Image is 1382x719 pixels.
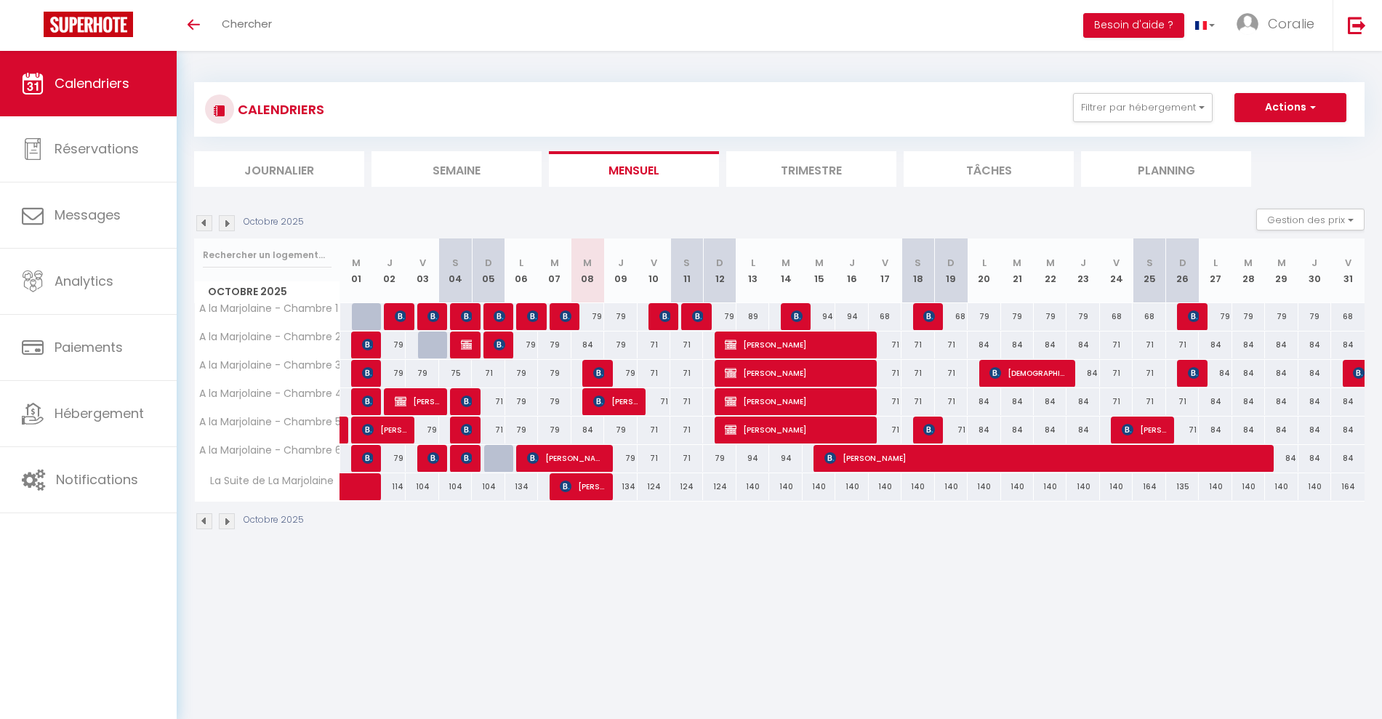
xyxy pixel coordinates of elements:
[439,473,472,500] div: 104
[638,332,670,358] div: 71
[849,256,855,270] abbr: J
[1345,256,1351,270] abbr: V
[340,238,373,303] th: 01
[1265,473,1298,500] div: 140
[1298,332,1331,358] div: 84
[1244,256,1253,270] abbr: M
[527,444,605,472] span: [PERSON_NAME]
[373,360,406,387] div: 79
[638,445,670,472] div: 71
[406,417,438,443] div: 79
[869,360,901,387] div: 71
[1080,256,1086,270] abbr: J
[947,256,955,270] abbr: D
[406,473,438,500] div: 104
[1298,360,1331,387] div: 84
[1298,238,1331,303] th: 30
[461,387,472,415] span: [PERSON_NAME]
[538,360,571,387] div: 79
[1066,360,1099,387] div: 84
[968,303,1000,330] div: 79
[1166,417,1199,443] div: 71
[638,238,670,303] th: 10
[197,473,337,489] span: La Suite de La Marjolaine
[1265,332,1298,358] div: 84
[505,238,538,303] th: 06
[670,360,703,387] div: 71
[1213,256,1218,270] abbr: L
[395,387,439,415] span: [PERSON_NAME]
[571,417,604,443] div: 84
[1232,417,1265,443] div: 84
[726,151,896,187] li: Trimestre
[935,388,968,415] div: 71
[472,473,505,500] div: 104
[901,332,934,358] div: 71
[427,444,438,472] span: [PERSON_NAME]
[340,417,347,444] a: [PERSON_NAME]
[1146,256,1153,270] abbr: S
[1268,15,1314,33] span: Coralie
[935,303,968,330] div: 68
[362,444,373,472] span: [PERSON_NAME]
[1100,388,1133,415] div: 71
[923,416,934,443] span: [PERSON_NAME]
[55,338,123,356] span: Paiements
[1232,332,1265,358] div: 84
[618,256,624,270] abbr: J
[1166,473,1199,500] div: 135
[1265,445,1298,472] div: 84
[725,387,869,415] span: [PERSON_NAME]
[638,473,670,500] div: 124
[1113,256,1120,270] abbr: V
[1232,360,1265,387] div: 84
[461,331,472,358] span: [PERSON_NAME]
[1265,238,1298,303] th: 29
[1046,256,1055,270] abbr: M
[1298,417,1331,443] div: 84
[604,303,637,330] div: 79
[538,388,571,415] div: 79
[1331,238,1365,303] th: 31
[982,256,987,270] abbr: L
[1001,238,1034,303] th: 21
[725,416,869,443] span: [PERSON_NAME]
[371,151,542,187] li: Semaine
[1199,388,1232,415] div: 84
[461,444,472,472] span: [PERSON_NAME]
[1034,417,1066,443] div: 84
[1232,303,1265,330] div: 79
[571,332,604,358] div: 84
[1034,473,1066,500] div: 140
[791,302,802,330] span: Menguy Burban
[1265,360,1298,387] div: 84
[736,238,769,303] th: 13
[427,302,438,330] span: [PERSON_NAME]
[1298,473,1331,500] div: 140
[1133,303,1165,330] div: 68
[901,388,934,415] div: 71
[968,417,1000,443] div: 84
[55,140,139,158] span: Réservations
[901,473,934,500] div: 140
[769,445,802,472] div: 94
[362,416,406,443] span: [PERSON_NAME]
[44,12,133,37] img: Super Booking
[604,473,637,500] div: 134
[1298,303,1331,330] div: 79
[968,388,1000,415] div: 84
[651,256,657,270] abbr: V
[1100,473,1133,500] div: 140
[869,473,901,500] div: 140
[1298,445,1331,472] div: 84
[1001,388,1034,415] div: 84
[604,417,637,443] div: 79
[1232,473,1265,500] div: 140
[923,302,934,330] span: [PERSON_NAME]
[1237,13,1258,35] img: ...
[803,238,835,303] th: 15
[703,445,736,472] div: 79
[670,388,703,415] div: 71
[571,238,604,303] th: 08
[968,238,1000,303] th: 20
